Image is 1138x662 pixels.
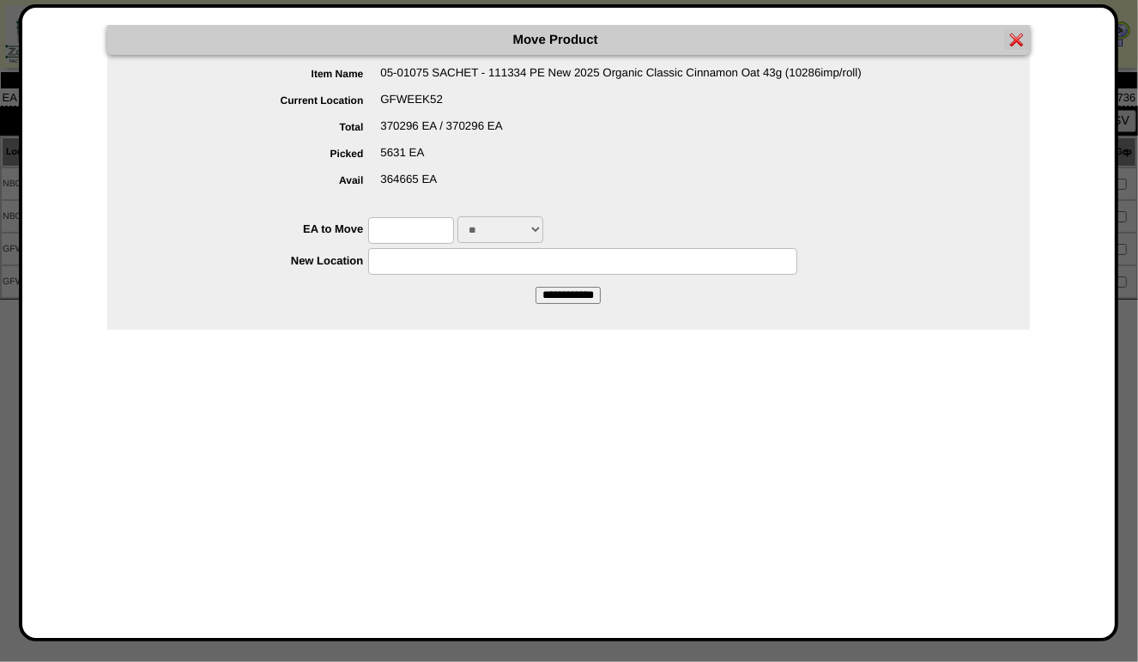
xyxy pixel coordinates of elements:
div: 05-01075 SACHET - 111334 PE New 2025 Organic Classic Cinnamon Oat 43g (10286imp/roll) [142,66,1030,93]
label: Picked [142,148,381,160]
img: error.gif [1010,33,1024,46]
div: 370296 EA / 370296 EA [142,119,1030,146]
div: GFWEEK52 [142,93,1030,119]
div: 364665 EA [142,173,1030,199]
label: Current Location [142,94,381,106]
div: 5631 EA [142,146,1030,173]
label: EA to Move [142,222,369,235]
div: Move Product [107,25,1030,55]
label: New Location [142,254,369,267]
label: Total [142,121,381,133]
label: Item Name [142,68,381,80]
label: Avail [142,174,381,186]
